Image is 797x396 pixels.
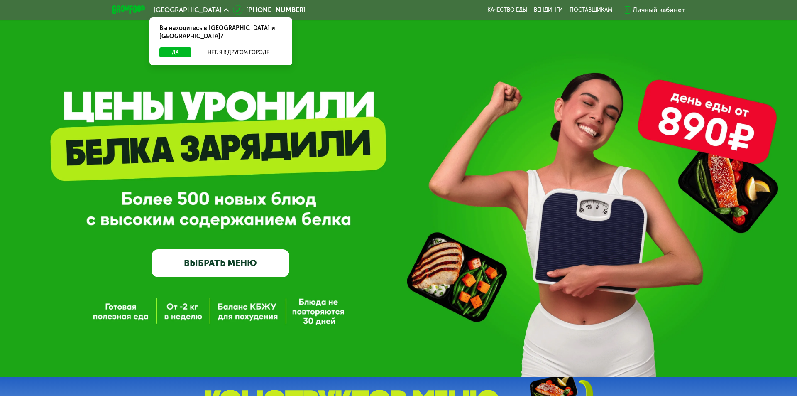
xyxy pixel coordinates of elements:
div: Личный кабинет [633,5,685,15]
a: ВЫБРАТЬ МЕНЮ [152,249,289,277]
a: Вендинги [534,7,563,13]
a: Качество еды [487,7,527,13]
a: [PHONE_NUMBER] [233,5,306,15]
button: Нет, я в другом городе [195,47,282,57]
div: поставщикам [570,7,612,13]
button: Да [159,47,191,57]
span: [GEOGRAPHIC_DATA] [154,7,222,13]
div: Вы находитесь в [GEOGRAPHIC_DATA] и [GEOGRAPHIC_DATA]? [149,17,292,47]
